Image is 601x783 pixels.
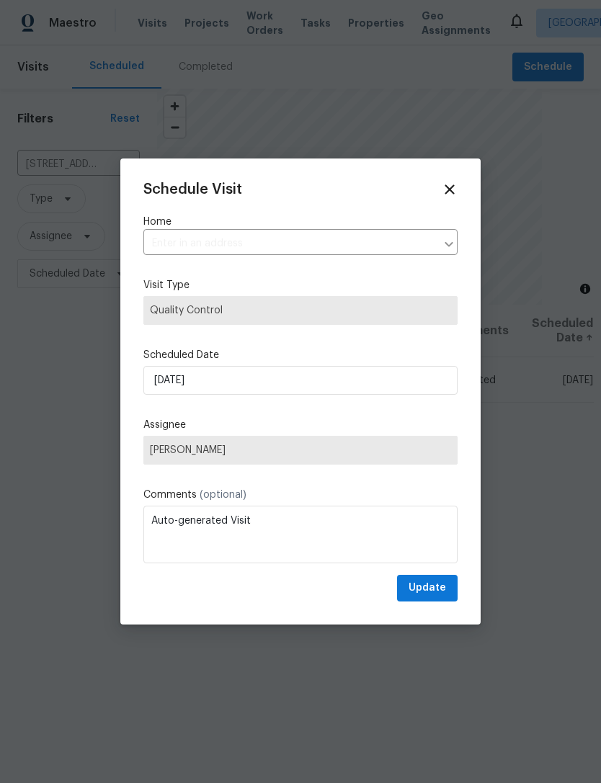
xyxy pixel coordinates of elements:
textarea: Auto-generated Visit [143,506,458,563]
span: [PERSON_NAME] [150,444,451,456]
span: Update [409,579,446,597]
label: Visit Type [143,278,458,292]
label: Scheduled Date [143,348,458,362]
input: Enter in an address [143,233,436,255]
label: Assignee [143,418,458,432]
span: Close [442,182,458,197]
button: Update [397,575,458,601]
label: Comments [143,488,458,502]
input: M/D/YYYY [143,366,458,395]
span: Quality Control [150,303,451,318]
span: (optional) [200,490,246,500]
span: Schedule Visit [143,182,242,197]
label: Home [143,215,458,229]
